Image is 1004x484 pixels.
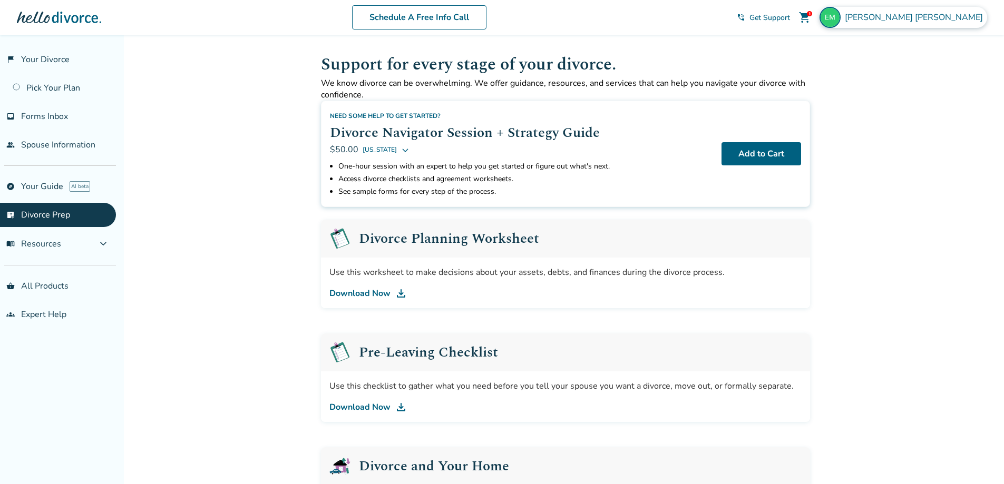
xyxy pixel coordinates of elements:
[338,160,713,173] li: One-hour session with an expert to help you get started or figure out what's next.
[363,143,410,156] button: [US_STATE]
[798,11,811,24] span: shopping_cart
[6,240,15,248] span: menu_book
[6,55,15,64] span: flag_2
[395,287,407,300] img: DL
[329,228,350,249] img: Pre-Leaving Checklist
[363,143,397,156] span: [US_STATE]
[352,5,486,29] a: Schedule A Free Info Call
[330,144,358,155] span: $50.00
[329,401,802,413] a: Download Now
[359,459,509,473] h2: Divorce and Your Home
[845,12,987,23] span: [PERSON_NAME] [PERSON_NAME]
[807,11,812,16] div: 1
[749,13,790,23] span: Get Support
[70,181,90,192] span: AI beta
[329,266,802,279] div: Use this worksheet to make decisions about your assets, debts, and finances during the divorce pr...
[6,141,15,149] span: people
[722,142,801,165] button: Add to Cart
[338,173,713,185] li: Access divorce checklists and agreement worksheets.
[338,185,713,198] li: See sample forms for every step of the process.
[329,342,350,363] img: Pre-Leaving Checklist
[820,7,841,28] img: mcnamee214@gmail.com
[6,211,15,219] span: list_alt_check
[6,310,15,319] span: groups
[97,238,110,250] span: expand_more
[737,13,790,23] a: phone_in_talkGet Support
[6,238,61,250] span: Resources
[329,456,350,477] img: Divorce and Your Home
[321,77,810,101] p: We know divorce can be overwhelming. We offer guidance, resources, and services that can help you...
[6,282,15,290] span: shopping_basket
[951,433,1004,484] iframe: Chat Widget
[6,182,15,191] span: explore
[6,112,15,121] span: inbox
[21,111,68,122] span: Forms Inbox
[330,112,441,120] span: Need some help to get started?
[359,345,498,359] h2: Pre-Leaving Checklist
[359,232,539,245] h2: Divorce Planning Worksheet
[395,401,407,413] img: DL
[321,52,810,77] h1: Support for every stage of your divorce.
[329,287,802,300] a: Download Now
[329,380,802,392] div: Use this checklist to gather what you need before you tell your spouse you want a divorce, move o...
[737,13,745,22] span: phone_in_talk
[330,122,713,143] h2: Divorce Navigator Session + Strategy Guide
